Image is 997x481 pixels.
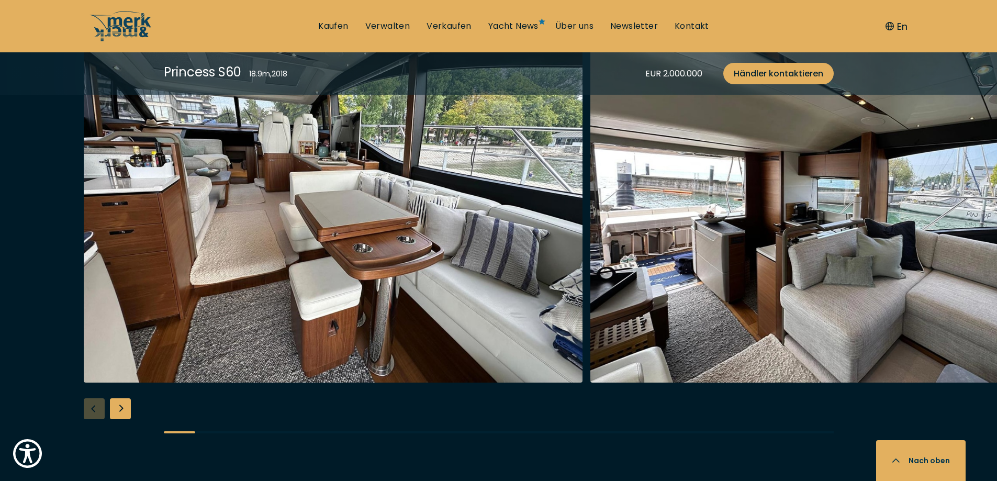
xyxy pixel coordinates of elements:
[164,63,241,81] div: Princess S60
[610,20,658,32] a: Newsletter
[84,48,582,383] img: Merk&Merk
[365,20,410,32] a: Verwalten
[723,63,834,84] a: Händler kontaktieren
[675,20,709,32] a: Kontakt
[110,398,131,419] div: Next slide
[886,19,908,33] button: En
[318,20,348,32] a: Kaufen
[645,67,702,80] div: EUR 2.000.000
[876,440,966,481] button: Nach oben
[734,67,823,80] span: Händler kontaktieren
[10,437,44,471] button: Show Accessibility Preferences
[249,69,287,80] div: 18.9 m , 2018
[427,20,472,32] a: Verkaufen
[555,20,593,32] a: Über uns
[488,20,539,32] a: Yacht News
